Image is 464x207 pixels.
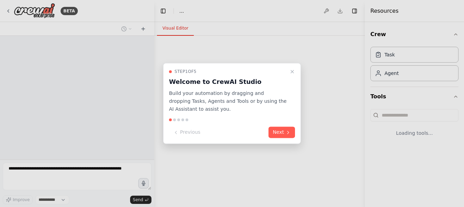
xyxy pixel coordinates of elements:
button: Next [268,127,295,138]
p: Build your automation by dragging and dropping Tasks, Agents and Tools or by using the AI Assista... [169,89,287,113]
h3: Welcome to CrewAI Studio [169,77,287,87]
button: Close walkthrough [288,67,296,76]
button: Hide left sidebar [158,6,168,16]
button: Previous [169,127,204,138]
span: Step 1 of 5 [175,69,197,74]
